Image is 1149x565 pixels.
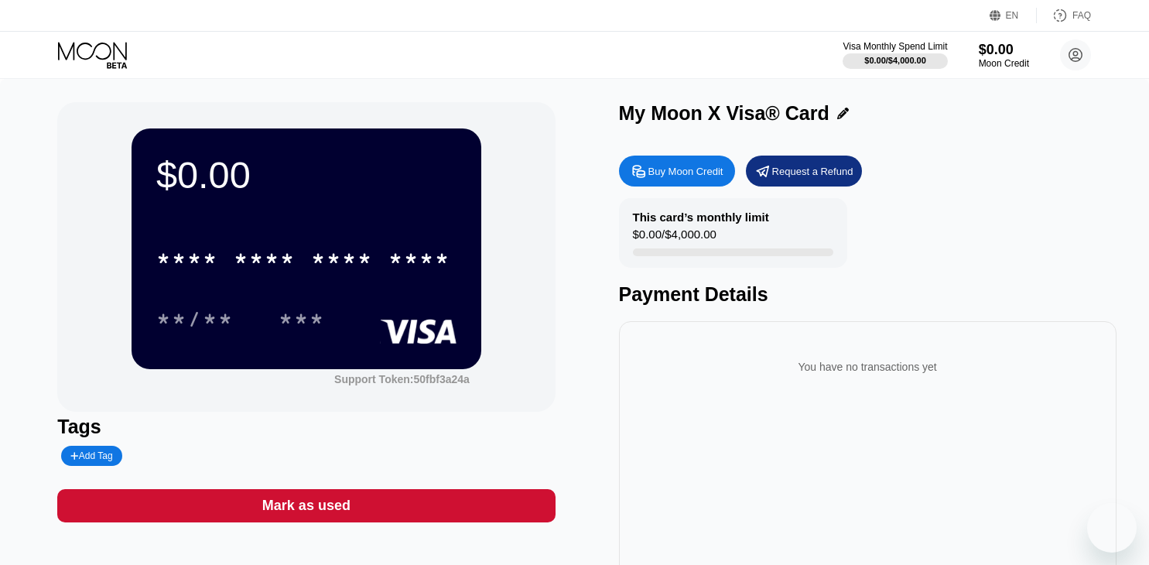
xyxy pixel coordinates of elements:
[1087,503,1137,553] iframe: Button to launch messaging window
[979,58,1029,69] div: Moon Credit
[633,228,716,248] div: $0.00 / $4,000.00
[633,211,769,224] div: This card’s monthly limit
[864,56,926,65] div: $0.00 / $4,000.00
[156,153,457,197] div: $0.00
[631,345,1104,389] div: You have no transactions yet
[70,450,112,461] div: Add Tag
[843,41,947,52] div: Visa Monthly Spend Limit
[61,446,121,466] div: Add Tag
[619,102,829,125] div: My Moon X Visa® Card
[262,497,351,515] div: Mark as used
[648,165,723,178] div: Buy Moon Credit
[979,42,1029,58] div: $0.00
[1037,8,1091,23] div: FAQ
[979,42,1029,69] div: $0.00Moon Credit
[334,373,470,385] div: Support Token: 50fbf3a24a
[57,489,555,522] div: Mark as used
[1006,10,1019,21] div: EN
[57,416,555,438] div: Tags
[746,156,862,187] div: Request a Refund
[772,165,853,178] div: Request a Refund
[990,8,1037,23] div: EN
[619,283,1117,306] div: Payment Details
[843,41,947,69] div: Visa Monthly Spend Limit$0.00/$4,000.00
[619,156,735,187] div: Buy Moon Credit
[1072,10,1091,21] div: FAQ
[334,373,470,385] div: Support Token:50fbf3a24a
